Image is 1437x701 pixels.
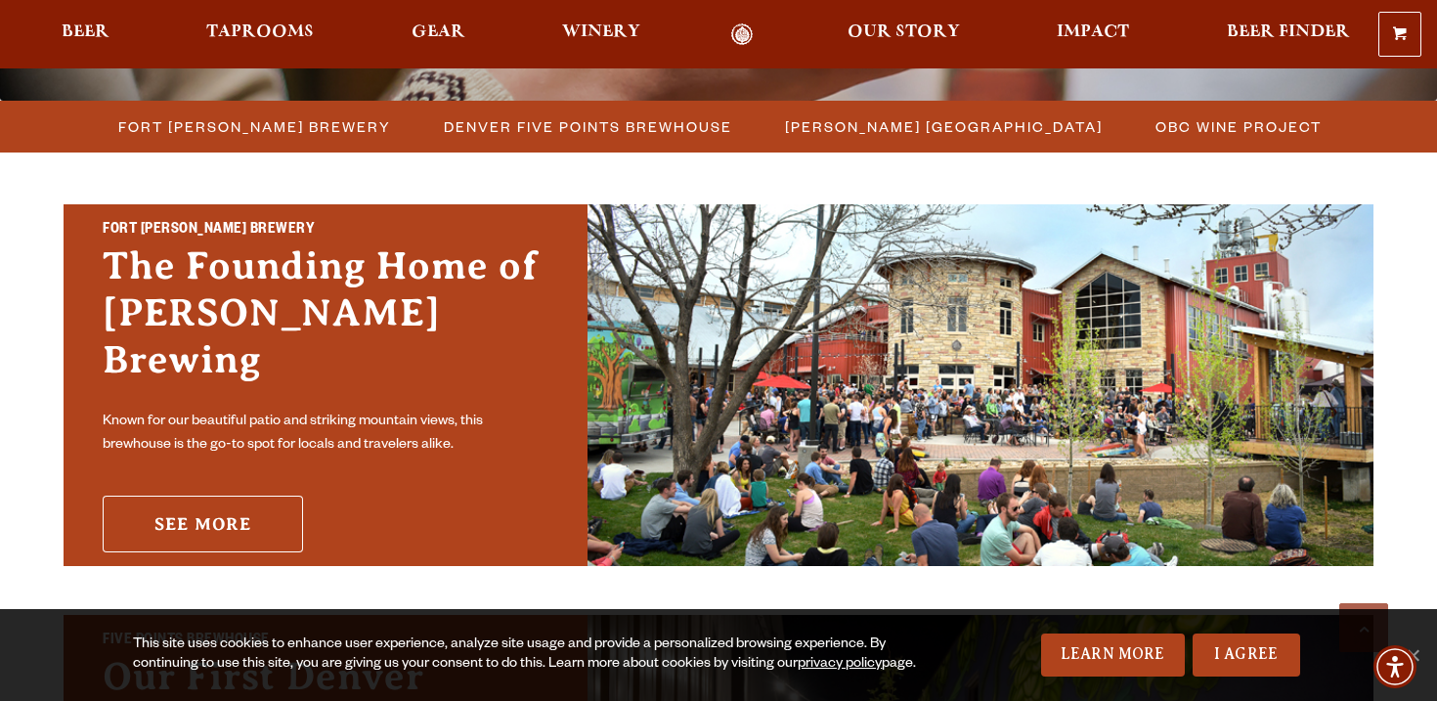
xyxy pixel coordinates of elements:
a: privacy policy [798,657,882,673]
span: Our Story [848,24,960,40]
a: Fort [PERSON_NAME] Brewery [107,112,401,141]
a: Our Story [835,23,973,46]
a: Gear [399,23,478,46]
a: I Agree [1193,634,1300,677]
a: Beer Finder [1214,23,1363,46]
a: OBC Wine Project [1144,112,1331,141]
a: Impact [1044,23,1142,46]
a: Winery [549,23,653,46]
a: Beer [49,23,122,46]
div: Accessibility Menu [1373,645,1416,688]
p: Known for our beautiful patio and striking mountain views, this brewhouse is the go-to spot for l... [103,411,548,458]
span: Taprooms [206,24,314,40]
span: Impact [1057,24,1129,40]
span: Winery [562,24,640,40]
a: [PERSON_NAME] [GEOGRAPHIC_DATA] [773,112,1112,141]
a: Odell Home [706,23,779,46]
a: See More [103,496,303,552]
span: Beer [62,24,109,40]
span: Gear [412,24,465,40]
a: Taprooms [194,23,327,46]
div: This site uses cookies to enhance user experience, analyze site usage and provide a personalized ... [133,635,936,675]
h2: Fort [PERSON_NAME] Brewery [103,218,548,243]
span: [PERSON_NAME] [GEOGRAPHIC_DATA] [785,112,1103,141]
a: Learn More [1041,634,1185,677]
img: Fort Collins Brewery & Taproom' [588,204,1373,566]
span: Beer Finder [1227,24,1350,40]
a: Scroll to top [1339,603,1388,652]
span: Denver Five Points Brewhouse [444,112,732,141]
span: OBC Wine Project [1155,112,1322,141]
h3: The Founding Home of [PERSON_NAME] Brewing [103,242,548,403]
span: Fort [PERSON_NAME] Brewery [118,112,391,141]
a: Denver Five Points Brewhouse [432,112,742,141]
